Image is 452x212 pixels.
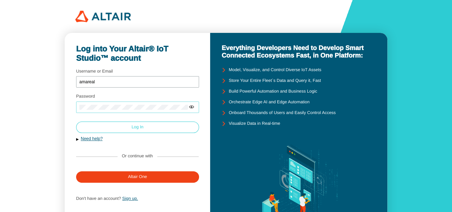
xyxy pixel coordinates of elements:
[229,121,280,126] unity-typography: Visualize Data in Real-time
[76,136,199,142] button: Need help?
[122,154,153,159] label: Or continue with
[229,110,336,115] unity-typography: Onboard Thousands of Users and Easily Control Access
[229,78,321,83] unity-typography: Store Your Entire Fleet`s Data and Query it, Fast
[76,44,199,63] unity-typography: Log into Your Altair® IoT Studio™ account
[122,196,138,201] a: Sign up.
[75,11,131,22] img: 320px-Altair_logo.png
[229,100,309,105] unity-typography: Orchestrate Edge AI and Edge Automation
[76,196,121,201] span: Don't have an account?
[229,89,317,94] unity-typography: Build Powerful Automation and Business Logic
[76,69,113,74] label: Username or Email
[222,44,376,59] unity-typography: Everything Developers Need to Develop Smart Connected Ecosystems Fast, in One Platform:
[81,136,103,141] a: Need help?
[76,94,95,99] label: Password
[229,68,321,73] unity-typography: Model, Visualize, and Control Diverse IoT Assets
